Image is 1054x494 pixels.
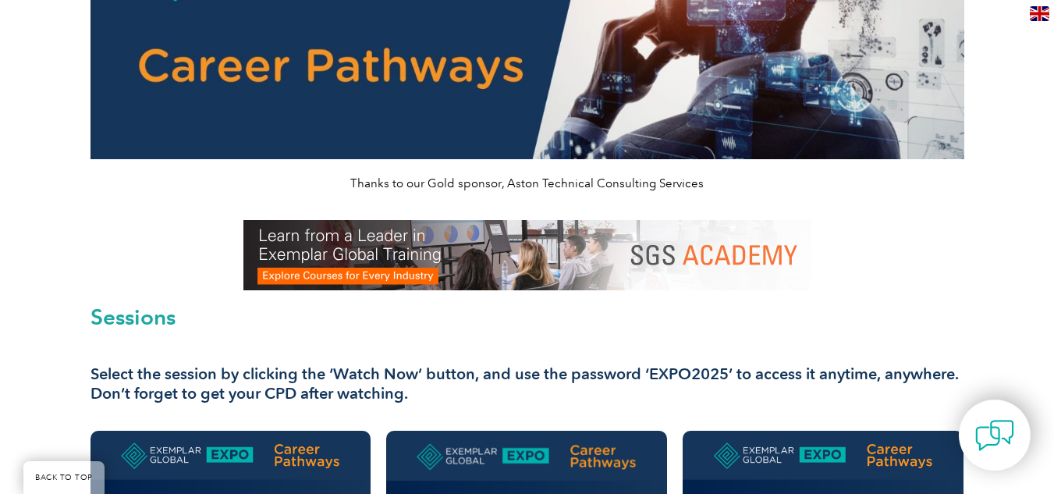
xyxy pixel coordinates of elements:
img: en [1030,6,1049,21]
h3: Select the session by clicking the ‘Watch Now’ button, and use the password ‘EXPO2025’ to access ... [90,364,964,403]
p: Thanks to our Gold sponsor, Aston Technical Consulting Services [90,175,964,192]
h2: Sessions [90,306,964,328]
img: SGS [243,220,811,290]
img: contact-chat.png [975,416,1014,455]
a: BACK TO TOP [23,461,105,494]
